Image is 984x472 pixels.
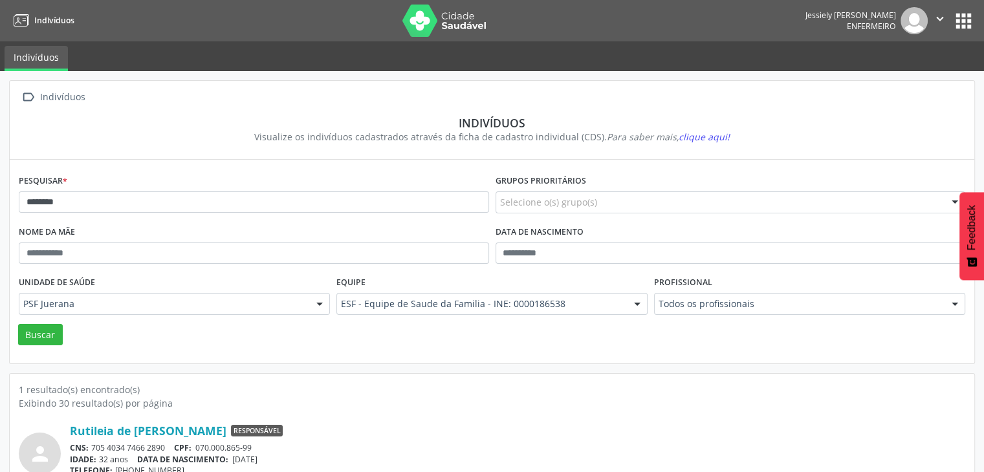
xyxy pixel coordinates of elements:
[70,424,226,438] a: Rutileia de [PERSON_NAME]
[34,15,74,26] span: Indivíduos
[70,442,965,453] div: 705 4034 7466 2890
[19,273,95,293] label: Unidade de saúde
[928,7,952,34] button: 
[654,273,712,293] label: Profissional
[18,324,63,346] button: Buscar
[232,454,257,465] span: [DATE]
[679,131,730,143] span: clique aqui!
[19,222,75,242] label: Nome da mãe
[952,10,975,32] button: apps
[9,10,74,31] a: Indivíduos
[847,21,896,32] span: Enfermeiro
[19,171,67,191] label: Pesquisar
[901,7,928,34] img: img
[23,297,303,310] span: PSF Juerana
[137,454,228,465] span: DATA DE NASCIMENTO:
[19,88,38,107] i: 
[805,10,896,21] div: Jessiely [PERSON_NAME]
[336,273,366,293] label: Equipe
[28,116,956,130] div: Indivíduos
[19,88,87,107] a:  Indivíduos
[19,383,965,396] div: 1 resultado(s) encontrado(s)
[38,88,87,107] div: Indivíduos
[174,442,191,453] span: CPF:
[28,130,956,144] div: Visualize os indivíduos cadastrados através da ficha de cadastro individual (CDS).
[70,442,89,453] span: CNS:
[607,131,730,143] i: Para saber mais,
[195,442,252,453] span: 070.000.865-99
[933,12,947,26] i: 
[70,454,965,465] div: 32 anos
[231,425,283,436] span: Responsável
[341,297,621,310] span: ESF - Equipe de Saude da Familia - INE: 0000186538
[19,396,965,410] div: Exibindo 30 resultado(s) por página
[659,297,939,310] span: Todos os profissionais
[500,195,597,209] span: Selecione o(s) grupo(s)
[496,222,584,242] label: Data de nascimento
[5,46,68,71] a: Indivíduos
[70,454,96,465] span: IDADE:
[966,205,978,250] span: Feedback
[28,442,52,466] i: person
[496,171,586,191] label: Grupos prioritários
[959,192,984,280] button: Feedback - Mostrar pesquisa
